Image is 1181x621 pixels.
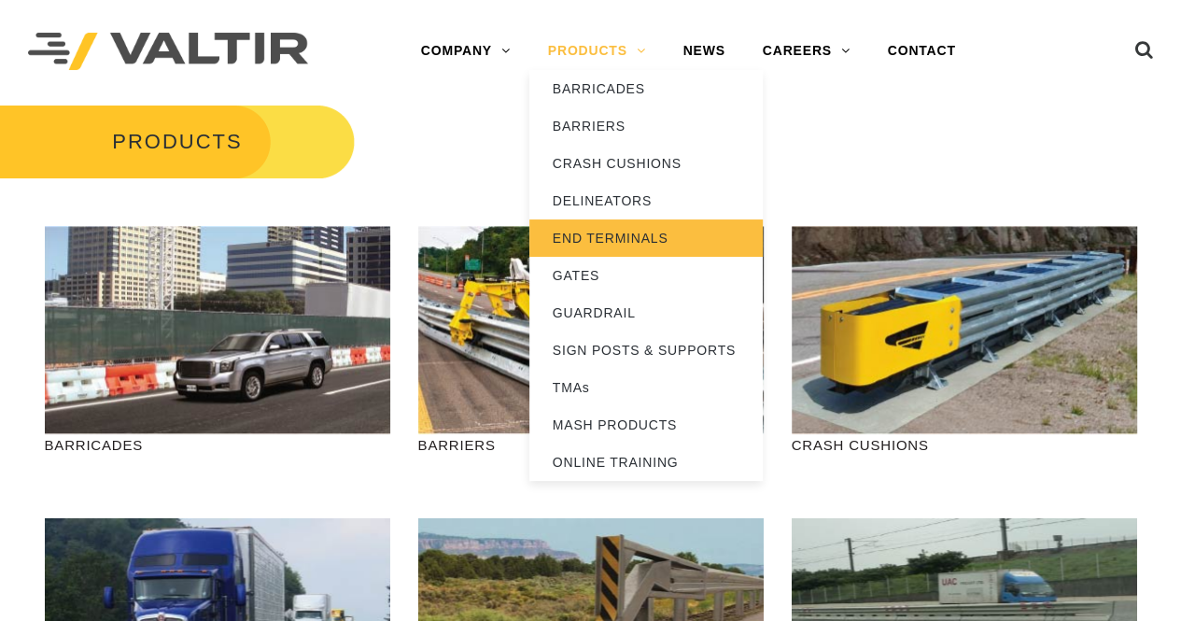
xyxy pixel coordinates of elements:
[529,219,763,257] a: END TERMINALS
[529,70,763,107] a: BARRICADES
[744,33,869,70] a: CAREERS
[402,33,529,70] a: COMPANY
[529,332,763,369] a: SIGN POSTS & SUPPORTS
[529,33,665,70] a: PRODUCTS
[792,434,1137,456] p: CRASH CUSHIONS
[529,369,763,406] a: TMAs
[664,33,743,70] a: NEWS
[869,33,975,70] a: CONTACT
[529,406,763,444] a: MASH PRODUCTS
[529,107,763,145] a: BARRIERS
[529,444,763,481] a: ONLINE TRAINING
[45,434,390,456] p: BARRICADES
[529,257,763,294] a: GATES
[529,182,763,219] a: DELINEATORS
[28,33,308,71] img: Valtir
[418,434,764,456] p: BARRIERS
[529,145,763,182] a: CRASH CUSHIONS
[529,294,763,332] a: GUARDRAIL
